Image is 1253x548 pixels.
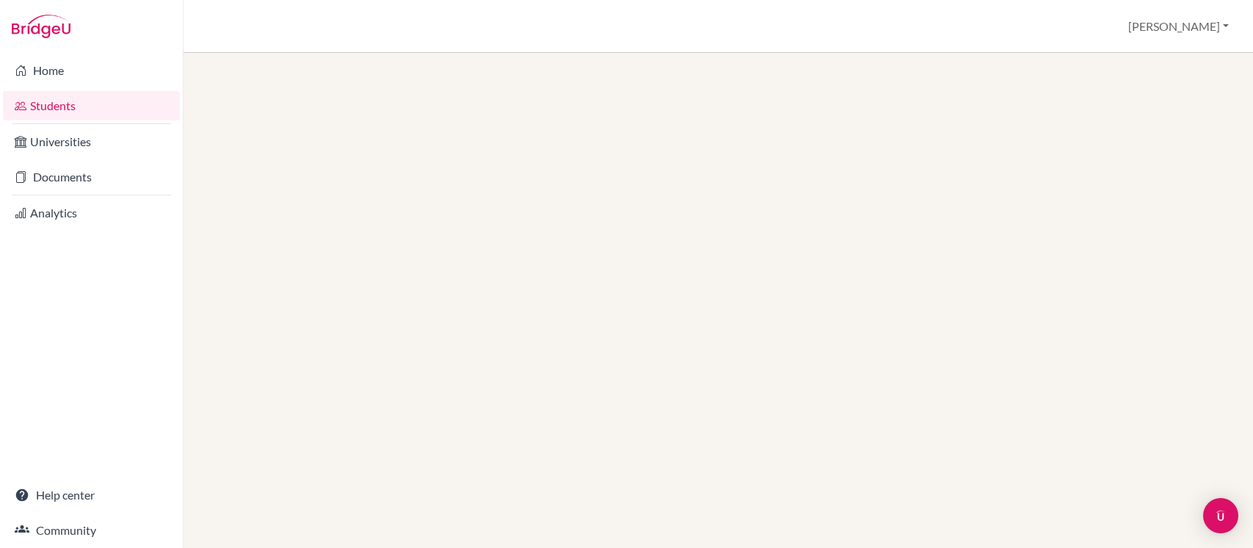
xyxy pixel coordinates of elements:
[3,127,180,156] a: Universities
[1203,498,1238,533] div: Open Intercom Messenger
[1122,12,1235,40] button: [PERSON_NAME]
[3,516,180,545] a: Community
[3,91,180,120] a: Students
[3,162,180,192] a: Documents
[3,480,180,510] a: Help center
[12,15,70,38] img: Bridge-U
[3,56,180,85] a: Home
[3,198,180,228] a: Analytics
